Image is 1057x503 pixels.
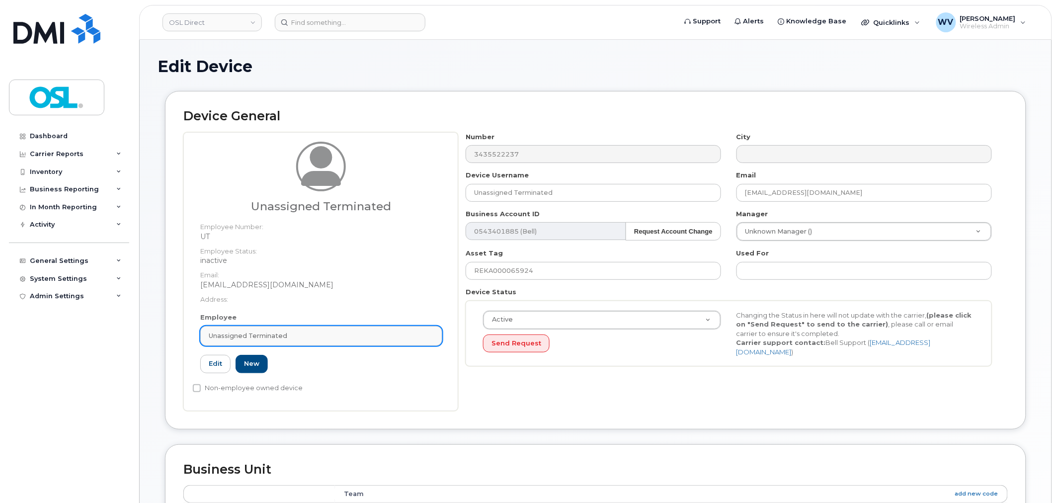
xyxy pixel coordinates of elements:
a: New [236,355,268,373]
input: Non-employee owned device [193,384,201,392]
label: Email [736,170,756,180]
a: [EMAIL_ADDRESS][DOMAIN_NAME] [736,338,930,356]
dd: [EMAIL_ADDRESS][DOMAIN_NAME] [200,280,442,290]
span: Unknown Manager () [739,227,813,236]
button: Request Account Change [626,222,721,241]
label: Asset Tag [466,249,503,258]
label: Number [466,132,494,142]
label: Non-employee owned device [193,382,303,394]
a: Edit [200,355,231,373]
h3: Unassigned Terminated [200,200,442,213]
span: Unassigned Terminated [209,331,287,340]
a: add new code [955,490,998,498]
div: Changing the Status in here will not update with the carrier, , please call or email carrier to e... [729,311,981,357]
label: City [736,132,751,142]
h1: Edit Device [158,58,1034,75]
a: Unknown Manager () [737,223,991,241]
strong: Carrier support contact: [736,338,825,346]
dd: UT [200,232,442,242]
label: Device Status [466,287,516,297]
dd: inactive [200,255,442,265]
dt: Employee Number: [200,217,442,232]
label: Device Username [466,170,529,180]
label: Manager [736,209,768,219]
strong: Request Account Change [634,228,713,235]
a: Unassigned Terminated [200,326,442,346]
label: Employee [200,313,237,322]
th: Team [335,485,1008,503]
h2: Device General [183,109,1008,123]
dt: Employee Status: [200,242,442,256]
label: Business Account ID [466,209,540,219]
a: Active [484,311,721,329]
dt: Email: [200,265,442,280]
h2: Business Unit [183,463,1008,477]
dt: Address: [200,290,442,304]
label: Used For [736,249,769,258]
span: Active [486,315,513,324]
button: Send Request [483,335,550,353]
